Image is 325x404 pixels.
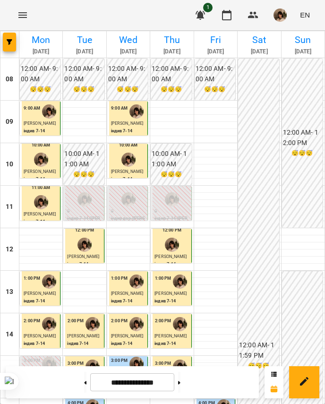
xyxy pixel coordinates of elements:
div: Вікторія Кубрик [165,238,179,252]
img: Вікторія Кубрик [86,360,100,374]
img: Вікторія Кубрик [42,357,56,371]
span: [PERSON_NAME] [111,291,143,296]
h6: 12 [6,244,13,255]
span: [PERSON_NAME] [24,291,56,296]
label: 12:00 PM [75,227,94,233]
div: Вікторія Кубрик [129,275,144,289]
p: індив 7-14 [111,341,145,347]
img: Вікторія Кубрик [42,275,56,289]
div: Вікторія Кубрик [86,317,100,331]
h6: [DATE] [283,47,323,56]
h6: [DATE] [108,47,148,56]
label: 1:00 PM [155,275,171,282]
h6: Tue [64,33,104,47]
h6: 11 [6,202,13,212]
label: 3:00 PM [24,357,40,364]
h6: 😴😴😴 [152,85,190,94]
img: Вікторія Кубрик [173,275,187,289]
h6: [DATE] [196,47,236,56]
img: Вікторія Кубрик [42,104,56,119]
p: 0 [67,208,102,215]
label: 2:00 PM [24,318,40,324]
h6: [DATE] [152,47,192,56]
h6: 😴😴😴 [196,85,234,94]
span: [PERSON_NAME] [111,334,143,338]
label: 11:00 AM [32,184,51,191]
p: індив 7-14 [24,219,58,225]
h6: 12:00 AM - 9:00 AM [108,64,147,84]
img: Вікторія Кубрик [34,195,48,209]
h6: Fri [196,33,236,47]
h6: [DATE] [239,47,279,56]
img: Вікторія Кубрик [34,153,48,167]
div: Вікторія Кубрик [77,238,92,252]
img: Вікторія Кубрик [165,192,179,206]
p: індив 7-14 ([PERSON_NAME]) [154,215,189,228]
img: Вікторія Кубрик [173,360,187,374]
label: 1:00 PM [24,275,40,282]
p: індив 7-14 [67,341,102,347]
span: [PERSON_NAME] [67,334,99,338]
h6: 😴😴😴 [21,85,60,94]
span: [PERSON_NAME] [24,169,56,174]
p: індив 7-14 [111,298,145,305]
label: 1:00 PM [111,275,128,282]
p: індив 7-14 [154,341,189,347]
span: [PERSON_NAME] [67,254,99,259]
h6: 13 [6,287,13,297]
div: Вікторія Кубрик [129,104,144,119]
label: 9:00 AM [24,105,40,112]
h6: 12:00 AM - 9:00 AM [64,64,103,84]
span: [PERSON_NAME] [111,121,143,126]
label: 10:00 AM [119,142,138,148]
img: Вікторія Кубрик [42,317,56,331]
h6: 😴😴😴 [108,85,147,94]
h6: 12:00 AM - 9:00 AM [196,64,234,84]
h6: 12:00 AM - 11:59 PM [239,340,278,361]
h6: 08 [6,74,13,85]
h6: 09 [6,117,13,127]
label: 10:00 AM [32,142,51,148]
span: [PERSON_NAME] [24,334,56,338]
p: індив 7-14 [24,176,58,183]
img: Вікторія Кубрик [173,317,187,331]
h6: Wed [108,33,148,47]
button: EN [296,6,314,24]
h6: 12:00 AM - 9:00 AM [152,64,190,84]
p: 0 [154,208,189,215]
img: Вікторія Кубрик [121,153,136,167]
div: Вікторія Кубрик [129,317,144,331]
span: [PERSON_NAME] [154,334,187,338]
h6: Mon [21,33,61,47]
h6: 😴😴😴 [64,85,103,94]
img: Вікторія Кубрик [77,192,92,206]
p: індив 7-14 [111,128,145,135]
img: Вікторія Кубрик [129,357,144,371]
p: індив 7-14 [154,261,189,268]
h6: Thu [152,33,192,47]
h6: 10:00 AM - 11:00 AM [64,149,103,169]
h6: 12:00 AM - 12:00 PM [283,128,322,148]
p: індив 7-14 [24,341,58,347]
label: 2:00 PM [155,318,171,324]
p: індив 7-14 ([PERSON_NAME]) [67,215,102,228]
span: [PERSON_NAME] [154,254,187,259]
img: Вікторія Кубрик [121,192,136,206]
h6: [DATE] [21,47,61,56]
h6: 😴😴😴 [64,170,103,179]
p: індив 7-14 [111,176,145,183]
label: 3:00 PM [111,357,128,364]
